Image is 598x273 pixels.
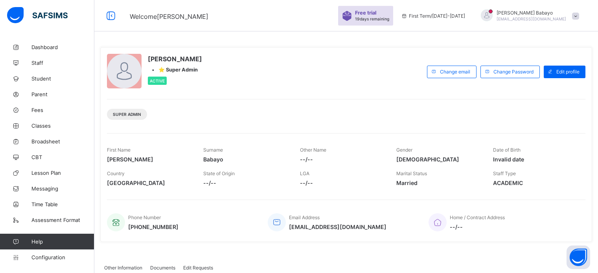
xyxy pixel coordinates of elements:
span: [PERSON_NAME] [148,55,202,63]
span: Help [31,238,94,245]
span: Staff [31,60,94,66]
span: [PERSON_NAME] [107,156,191,163]
img: safsims [7,7,68,24]
span: Change Password [493,69,534,75]
span: ⭐ Super Admin [158,67,198,73]
span: Parent [31,91,94,97]
span: Fees [31,107,94,113]
span: Time Table [31,201,94,207]
div: Al-AminBabayo [473,9,583,22]
span: --/-- [450,224,505,230]
span: Assessment Format [31,217,94,223]
span: [EMAIL_ADDRESS][DOMAIN_NAME] [289,224,386,230]
span: --/-- [300,180,385,186]
span: Documents [150,265,175,271]
span: Change email [440,69,470,75]
span: Gender [396,147,412,153]
span: session/term information [401,13,465,19]
span: Email Address [289,214,320,220]
span: Marital Status [396,170,427,176]
span: Invalid date [493,156,578,163]
span: Free trial [355,10,385,16]
span: [PERSON_NAME] Babayo [497,10,566,16]
span: Phone Number [128,214,161,220]
span: Edit Requests [183,265,213,271]
span: Married [396,180,481,186]
span: [PHONE_NUMBER] [128,224,178,230]
span: --/-- [300,156,385,163]
span: Date of Birth [493,147,521,153]
span: Edit profile [556,69,580,75]
span: Lesson Plan [31,170,94,176]
span: ACADEMIC [493,180,578,186]
span: 19 days remaining [355,16,389,21]
span: Staff Type [493,170,516,176]
span: [GEOGRAPHIC_DATA] [107,180,191,186]
span: Active [150,79,165,83]
span: Configuration [31,254,94,260]
span: Classes [31,123,94,129]
span: Other Information [104,265,142,271]
span: Student [31,75,94,82]
span: Messaging [31,185,94,192]
span: Super Admin [113,112,141,117]
span: [EMAIL_ADDRESS][DOMAIN_NAME] [497,16,566,21]
span: Welcome [PERSON_NAME] [130,13,208,20]
span: Broadsheet [31,138,94,145]
span: Home / Contract Address [450,214,505,220]
span: --/-- [203,180,288,186]
span: [DEMOGRAPHIC_DATA] [396,156,481,163]
span: Country [107,170,125,176]
span: CBT [31,154,94,160]
span: First Name [107,147,131,153]
span: Babayo [203,156,288,163]
div: • [148,67,202,73]
span: Other Name [300,147,326,153]
span: State of Origin [203,170,235,176]
span: LGA [300,170,309,176]
img: sticker-purple.71386a28dfed39d6af7621340158ba97.svg [342,11,352,21]
button: Open asap [567,246,590,269]
span: Surname [203,147,223,153]
span: Dashboard [31,44,94,50]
